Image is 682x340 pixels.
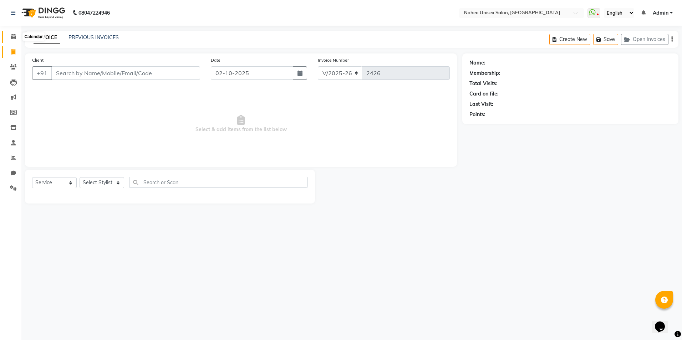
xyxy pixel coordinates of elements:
button: +91 [32,66,52,80]
label: Invoice Number [318,57,349,63]
iframe: chat widget [652,311,675,333]
div: Last Visit: [469,101,493,108]
button: Open Invoices [621,34,668,45]
div: Points: [469,111,485,118]
div: Name: [469,59,485,67]
button: Save [593,34,618,45]
label: Date [211,57,220,63]
div: Total Visits: [469,80,498,87]
div: Membership: [469,69,500,77]
label: Client [32,57,44,63]
span: Select & add items from the list below [32,88,450,160]
div: Calendar [22,32,44,41]
input: Search or Scan [129,177,307,188]
span: Admin [653,9,668,17]
input: Search by Name/Mobile/Email/Code [51,66,200,80]
b: 08047224946 [78,3,110,23]
div: Card on file: [469,90,499,98]
img: logo [18,3,67,23]
button: Create New [549,34,590,45]
a: PREVIOUS INVOICES [68,34,119,41]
